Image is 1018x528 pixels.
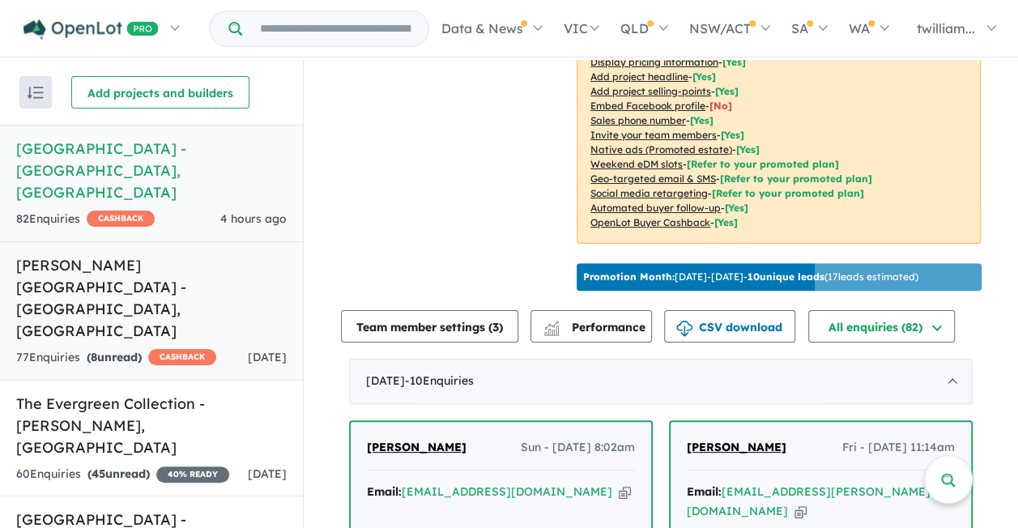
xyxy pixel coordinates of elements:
div: 60 Enquir ies [16,465,229,484]
span: [Refer to your promoted plan] [712,187,864,199]
u: Add project selling-points [590,85,711,97]
button: Add projects and builders [71,76,249,109]
span: CASHBACK [148,349,216,365]
span: [ Yes ] [722,56,746,68]
strong: Email: [367,484,402,499]
span: CASHBACK [87,211,155,227]
u: Weekend eDM slots [590,158,683,170]
h5: [GEOGRAPHIC_DATA] - [GEOGRAPHIC_DATA] , [GEOGRAPHIC_DATA] [16,138,287,203]
strong: ( unread) [87,466,150,481]
span: [Yes] [725,202,748,214]
span: 3 [492,320,499,334]
span: - 10 Enquir ies [405,373,474,388]
u: Social media retargeting [590,187,708,199]
span: 40 % READY [156,466,229,483]
h5: The Evergreen Collection - [PERSON_NAME] , [GEOGRAPHIC_DATA] [16,393,287,458]
span: 4 hours ago [220,211,287,226]
a: [PERSON_NAME] [687,438,786,458]
span: [ Yes ] [721,129,744,141]
span: [ Yes ] [715,85,739,97]
span: [ No ] [709,100,732,112]
strong: ( unread) [87,350,142,364]
span: 8 [91,350,97,364]
span: [PERSON_NAME] [687,440,786,454]
button: Performance [530,310,652,343]
img: sort.svg [28,87,44,99]
button: Copy [794,503,807,520]
button: CSV download [664,310,795,343]
span: [Refer to your promoted plan] [687,158,839,170]
img: line-chart.svg [544,321,559,330]
u: Embed Facebook profile [590,100,705,112]
h5: [PERSON_NAME][GEOGRAPHIC_DATA] - [GEOGRAPHIC_DATA] , [GEOGRAPHIC_DATA] [16,254,287,342]
span: [Yes] [736,143,760,155]
a: [EMAIL_ADDRESS][PERSON_NAME][DOMAIN_NAME] [687,484,931,518]
span: Fri - [DATE] 11:14am [842,438,955,458]
b: 10 unique leads [748,270,824,283]
p: [DATE] - [DATE] - ( 17 leads estimated) [583,270,918,284]
img: download icon [676,321,692,337]
u: Add project headline [590,70,688,83]
img: bar-chart.svg [543,326,560,336]
span: [ Yes ] [690,114,713,126]
button: Copy [619,483,631,500]
span: twilliam... [917,20,975,36]
u: Native ads (Promoted estate) [590,143,732,155]
u: Geo-targeted email & SMS [590,172,716,185]
u: Sales phone number [590,114,686,126]
u: Invite your team members [590,129,717,141]
span: Performance [546,320,645,334]
span: [PERSON_NAME] [367,440,466,454]
input: Try estate name, suburb, builder or developer [245,11,425,46]
u: OpenLot Buyer Cashback [590,216,710,228]
span: 45 [92,466,105,481]
a: [PERSON_NAME] [367,438,466,458]
span: [ Yes ] [692,70,716,83]
button: Team member settings (3) [341,310,518,343]
u: Display pricing information [590,56,718,68]
span: [DATE] [248,350,287,364]
span: [DATE] [248,466,287,481]
span: [Yes] [714,216,738,228]
strong: Email: [687,484,722,499]
span: [Refer to your promoted plan] [720,172,872,185]
span: Sun - [DATE] 8:02am [521,438,635,458]
div: [DATE] [349,359,973,404]
div: 82 Enquir ies [16,210,155,229]
div: 77 Enquir ies [16,348,216,368]
a: [EMAIL_ADDRESS][DOMAIN_NAME] [402,484,612,499]
b: Promotion Month: [583,270,675,283]
button: All enquiries (82) [808,310,955,343]
u: Automated buyer follow-up [590,202,721,214]
img: Openlot PRO Logo White [23,19,159,40]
